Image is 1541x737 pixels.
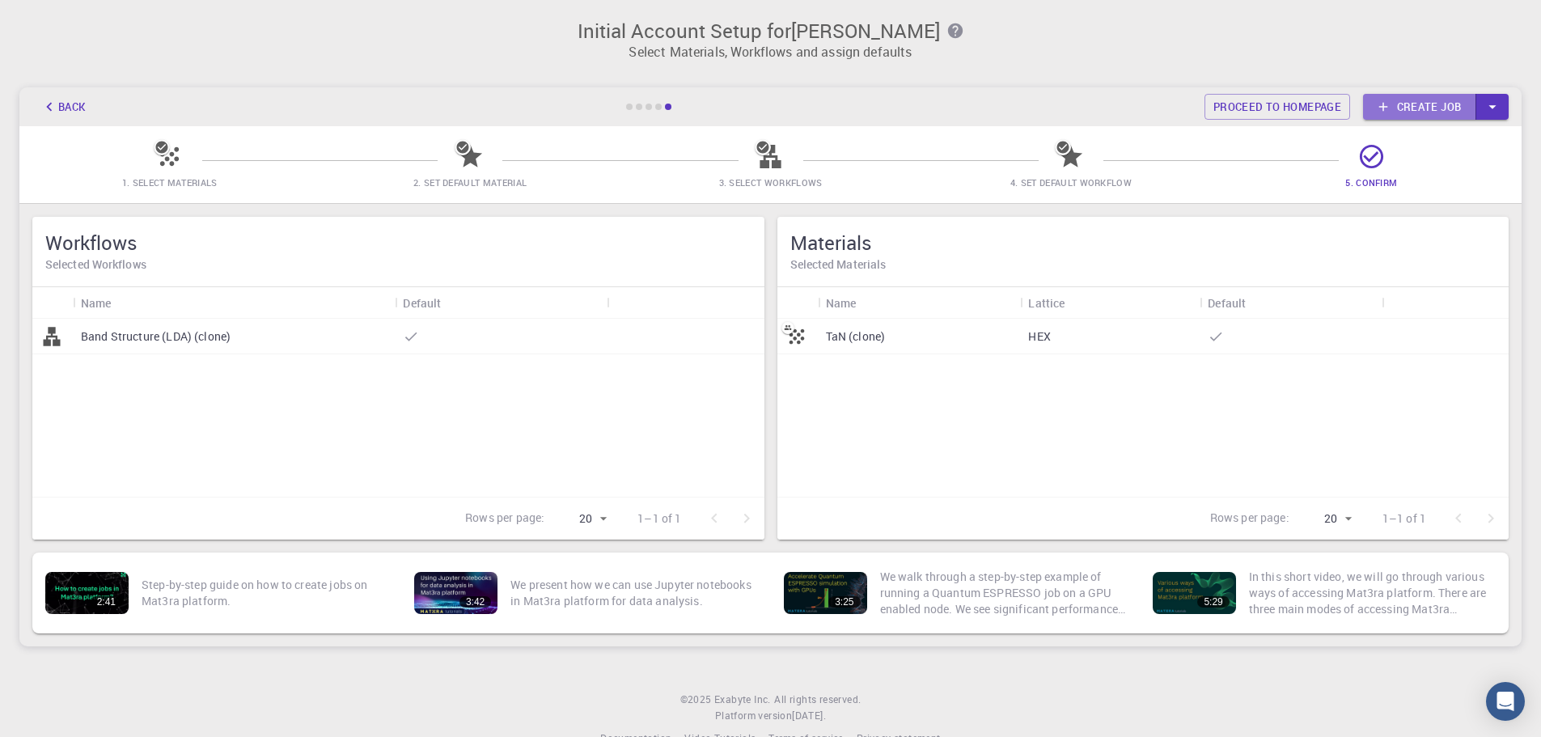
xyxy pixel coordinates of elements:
[39,559,395,627] a: 2:41Step-by-step guide on how to create jobs on Mat3ra platform.
[32,11,91,26] span: Support
[777,287,818,319] div: Icon
[1296,507,1357,531] div: 20
[1197,596,1229,608] div: 5:29
[826,328,886,345] p: TaN (clone)
[1246,290,1272,316] button: Sort
[777,559,1133,627] a: 3:25We walk through a step-by-step example of running a Quantum ESPRESSO job on a GPU enabled nod...
[790,256,1497,273] h6: Selected Materials
[510,577,757,609] p: We present how we can use Jupyter notebooks in Mat3ra platform for data analysis.
[442,290,468,316] button: Sort
[774,692,861,708] span: All rights reserved.
[680,692,714,708] span: © 2025
[408,559,764,627] a: 3:42We present how we can use Jupyter notebooks in Mat3ra platform for data analysis.
[1363,94,1476,120] a: Create job
[1249,569,1496,617] p: In this short video, we will go through various ways of accessing Mat3ra platform. There are thre...
[1065,290,1090,316] button: Sort
[73,287,395,319] div: Name
[45,230,751,256] h5: Workflows
[465,510,544,528] p: Rows per page:
[637,510,681,527] p: 1–1 of 1
[1200,287,1382,319] div: Default
[29,42,1512,61] p: Select Materials, Workflows and assign defaults
[413,176,527,188] span: 2. Set Default Material
[551,507,612,531] div: 20
[880,569,1127,617] p: We walk through a step-by-step example of running a Quantum ESPRESSO job on a GPU enabled node. W...
[45,256,751,273] h6: Selected Workflows
[1486,682,1525,721] div: Open Intercom Messenger
[1146,559,1502,627] a: 5:29In this short video, we will go through various ways of accessing Mat3ra platform. There are ...
[1208,287,1246,319] div: Default
[1204,94,1350,120] a: Proceed to homepage
[32,287,73,319] div: Icon
[1345,176,1397,188] span: 5. Confirm
[792,709,826,722] span: [DATE] .
[395,287,607,319] div: Default
[29,19,1512,42] h3: Initial Account Setup for [PERSON_NAME]
[403,287,441,319] div: Default
[714,693,771,705] span: Exabyte Inc.
[1020,287,1200,319] div: Lattice
[459,596,491,608] div: 3:42
[856,290,882,316] button: Sort
[1028,328,1050,345] p: HEX
[790,230,1497,256] h5: Materials
[826,287,857,319] div: Name
[81,287,112,319] div: Name
[1210,510,1289,528] p: Rows per page:
[719,176,823,188] span: 3. Select Workflows
[32,94,94,120] button: Back
[1010,176,1132,188] span: 4. Set Default Workflow
[112,290,138,316] button: Sort
[91,596,122,608] div: 2:41
[818,287,1021,319] div: Name
[828,596,860,608] div: 3:25
[81,328,231,345] p: Band Structure (LDA) (clone)
[142,577,388,609] p: Step-by-step guide on how to create jobs on Mat3ra platform.
[792,708,826,724] a: [DATE].
[122,176,218,188] span: 1. Select Materials
[1028,287,1065,319] div: Lattice
[1382,510,1426,527] p: 1–1 of 1
[715,708,792,724] span: Platform version
[714,692,771,708] a: Exabyte Inc.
